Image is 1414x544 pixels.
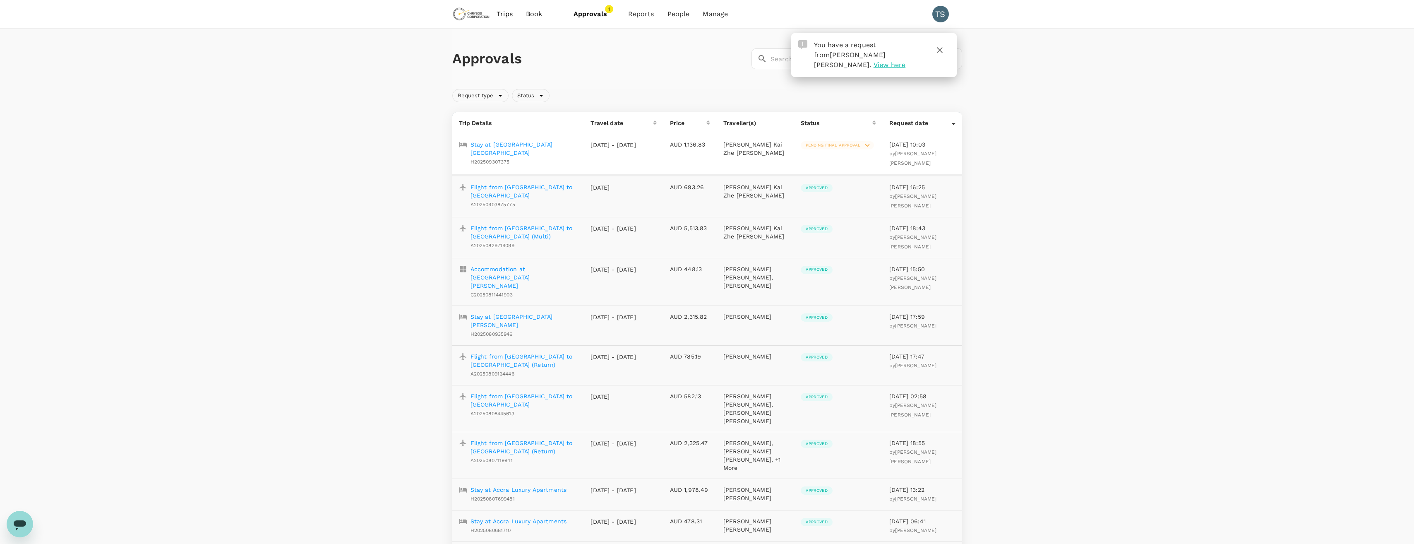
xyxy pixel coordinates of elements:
[471,224,578,241] a: Flight from [GEOGRAPHIC_DATA] to [GEOGRAPHIC_DATA] (Multi)
[801,441,833,447] span: Approved
[801,354,833,360] span: Approved
[889,275,936,291] span: [PERSON_NAME] [PERSON_NAME]
[471,517,567,525] a: Stay at Accra Luxury Apartments
[471,183,578,200] a: Flight from [GEOGRAPHIC_DATA] to [GEOGRAPHIC_DATA]
[889,313,955,321] p: [DATE] 17:59
[471,439,578,455] p: Flight from [GEOGRAPHIC_DATA] to [GEOGRAPHIC_DATA] (Return)
[512,92,539,100] span: Status
[471,352,578,369] a: Flight from [GEOGRAPHIC_DATA] to [GEOGRAPHIC_DATA] (Return)
[591,265,636,274] p: [DATE] - [DATE]
[723,517,787,534] p: [PERSON_NAME] [PERSON_NAME]
[497,9,513,19] span: Trips
[723,265,787,290] p: [PERSON_NAME] [PERSON_NAME], [PERSON_NAME]
[889,439,955,447] p: [DATE] 18:55
[889,527,936,533] span: by
[471,140,578,157] a: Stay at [GEOGRAPHIC_DATA] [GEOGRAPHIC_DATA]
[471,411,514,416] span: A20250808445613
[471,371,514,377] span: A20250809124446
[889,193,936,209] span: by
[591,439,636,448] p: [DATE] - [DATE]
[670,183,710,191] p: AUD 693.26
[889,402,936,418] span: by
[591,392,636,401] p: [DATE]
[723,119,787,127] p: Traveller(s)
[874,61,905,69] span: View here
[889,402,936,418] span: [PERSON_NAME] [PERSON_NAME]
[591,353,636,361] p: [DATE] - [DATE]
[471,159,510,165] span: H202509307375
[723,313,787,321] p: [PERSON_NAME]
[512,89,550,102] div: Status
[670,392,710,400] p: AUD 582.13
[591,486,636,494] p: [DATE] - [DATE]
[723,439,787,472] p: [PERSON_NAME], [PERSON_NAME] [PERSON_NAME], +1 More
[889,392,955,400] p: [DATE] 02:58
[814,51,886,69] span: [PERSON_NAME] [PERSON_NAME]
[889,517,955,525] p: [DATE] 06:41
[889,275,936,291] span: by
[667,9,690,19] span: People
[889,352,955,361] p: [DATE] 17:47
[452,89,509,102] div: Request type
[471,243,514,248] span: A20250829719099
[801,394,833,400] span: Approved
[889,363,936,368] span: by
[628,9,654,19] span: Reports
[670,224,710,232] p: AUD 5,513.83
[889,323,936,329] span: by
[471,265,578,290] a: Accommodation at [GEOGRAPHIC_DATA][PERSON_NAME]
[591,119,653,127] div: Travel date
[452,5,490,23] img: Chrysos Corporation
[798,40,807,49] img: Approval Request
[723,352,787,361] p: [PERSON_NAME]
[471,292,513,298] span: C20250811441903
[591,313,636,321] p: [DATE] - [DATE]
[723,486,787,502] p: [PERSON_NAME] [PERSON_NAME]
[670,313,710,321] p: AUD 2,315.82
[591,518,636,526] p: [DATE] - [DATE]
[889,265,955,273] p: [DATE] 15:50
[801,519,833,525] span: Approved
[895,496,936,502] span: [PERSON_NAME]
[452,50,748,67] h1: Approvals
[723,183,787,200] p: [PERSON_NAME] Kai Zhe [PERSON_NAME]
[591,183,636,192] p: [DATE]
[471,313,578,329] a: Stay at [GEOGRAPHIC_DATA][PERSON_NAME]
[895,527,936,533] span: [PERSON_NAME]
[801,185,833,191] span: Approved
[574,9,615,19] span: Approvals
[895,363,936,368] span: [PERSON_NAME]
[801,267,833,272] span: Approved
[801,226,833,232] span: Approved
[670,517,710,525] p: AUD 478.31
[723,140,787,157] p: [PERSON_NAME] Kai Zhe [PERSON_NAME]
[889,486,955,494] p: [DATE] 13:22
[526,9,543,19] span: Book
[801,119,873,127] div: Status
[670,439,710,447] p: AUD 2,325.47
[889,193,936,209] span: [PERSON_NAME] [PERSON_NAME]
[471,392,578,409] a: Flight from [GEOGRAPHIC_DATA] to [GEOGRAPHIC_DATA]
[801,315,833,320] span: Approved
[889,496,936,502] span: by
[670,265,710,273] p: AUD 448.13
[723,392,787,425] p: [PERSON_NAME] [PERSON_NAME], [PERSON_NAME] [PERSON_NAME]
[605,5,613,13] span: 1
[471,486,567,494] a: Stay at Accra Luxury Apartments
[889,449,936,465] span: by
[670,140,710,149] p: AUD 1,136.83
[801,488,833,493] span: Approved
[814,41,886,69] span: You have a request from .
[703,9,728,19] span: Manage
[895,323,936,329] span: [PERSON_NAME]
[471,202,515,207] span: A20250903875775
[670,486,710,494] p: AUD 1,978.49
[591,141,636,149] p: [DATE] - [DATE]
